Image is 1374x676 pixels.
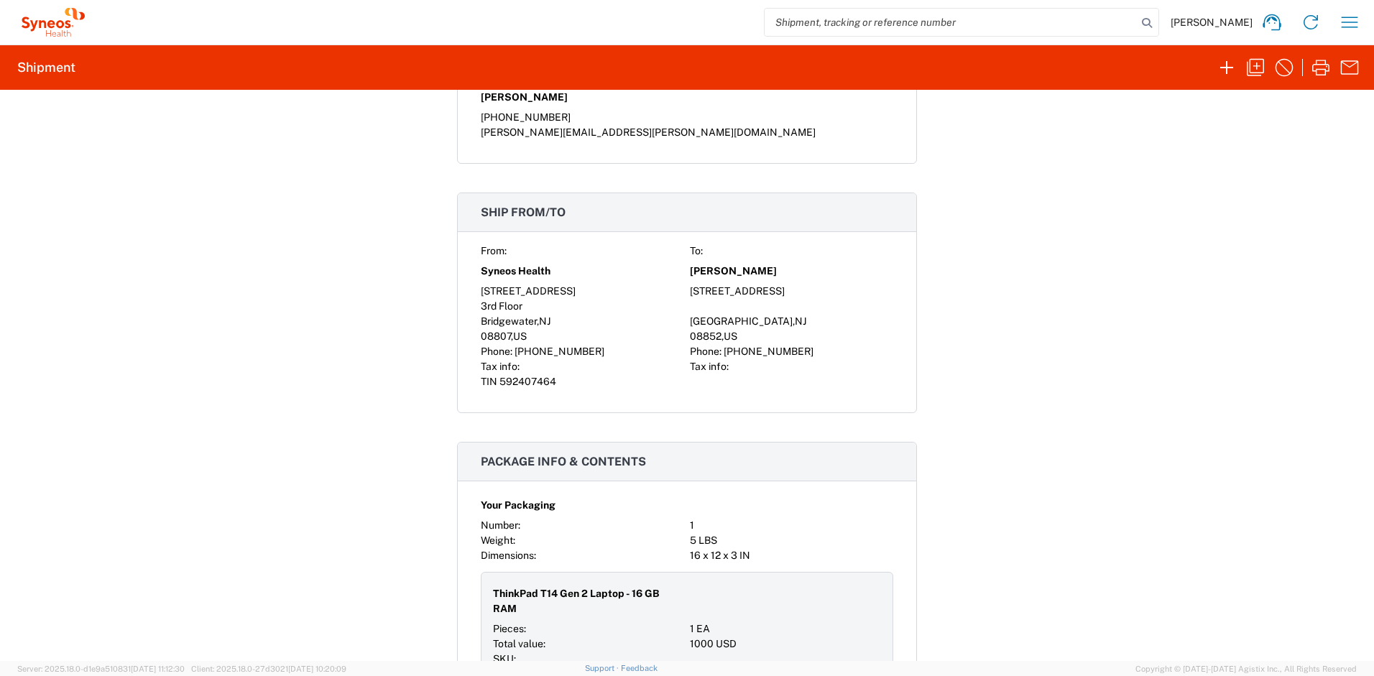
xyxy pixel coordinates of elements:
span: 08807 [481,330,511,342]
input: Shipment, tracking or reference number [765,9,1137,36]
span: TIN [481,376,497,387]
div: 1 EA [690,621,881,636]
span: [PERSON_NAME] [690,264,777,279]
span: Syneos Health [481,264,550,279]
span: 592407464 [499,376,556,387]
span: , [511,330,513,342]
span: [PERSON_NAME] [1171,16,1253,29]
span: , [721,330,724,342]
span: , [537,315,539,327]
span: [PHONE_NUMBER] [515,346,604,357]
span: Client: 2025.18.0-27d3021 [191,665,346,673]
a: Feedback [621,664,658,672]
span: Tax info: [690,361,729,372]
span: Ship from/to [481,205,566,219]
span: ThinkPad T14 Gen 2 Laptop - 16 GB RAM [493,586,684,616]
span: Dimensions: [481,550,536,561]
span: Phone: [481,346,512,357]
span: Tax info: [481,361,520,372]
a: Support [585,664,621,672]
div: 1 [690,518,893,533]
span: 08852 [690,330,721,342]
div: 1000 USD [690,636,881,652]
div: [PHONE_NUMBER] [481,110,893,125]
span: Number: [481,519,520,531]
span: To: [690,245,703,256]
span: Package info & contents [481,455,646,468]
div: 16 x 12 x 3 IN [690,548,893,563]
div: [PERSON_NAME][EMAIL_ADDRESS][PERSON_NAME][DOMAIN_NAME] [481,125,893,140]
h2: Shipment [17,59,75,76]
span: Pieces: [493,623,526,634]
span: Bridgewater [481,315,537,327]
div: 5 LBS [690,533,893,548]
span: [DATE] 10:20:09 [288,665,346,673]
span: SKU: [493,653,516,665]
span: [DATE] 11:12:30 [131,665,185,673]
span: Your Packaging [481,498,555,513]
span: [PERSON_NAME] [481,90,568,105]
span: NJ [539,315,550,327]
span: [GEOGRAPHIC_DATA] [690,315,793,327]
span: Server: 2025.18.0-d1e9a510831 [17,665,185,673]
span: Phone: [690,346,721,357]
div: [STREET_ADDRESS] [481,284,684,299]
span: , [793,315,795,327]
span: [PHONE_NUMBER] [724,346,813,357]
span: Weight: [481,534,515,546]
span: NJ [795,315,806,327]
span: From: [481,245,507,256]
div: 3rd Floor [481,299,684,314]
span: US [724,330,737,342]
div: [STREET_ADDRESS] [690,284,893,299]
span: Copyright © [DATE]-[DATE] Agistix Inc., All Rights Reserved [1135,662,1357,675]
span: US [513,330,527,342]
span: Total value: [493,638,545,649]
